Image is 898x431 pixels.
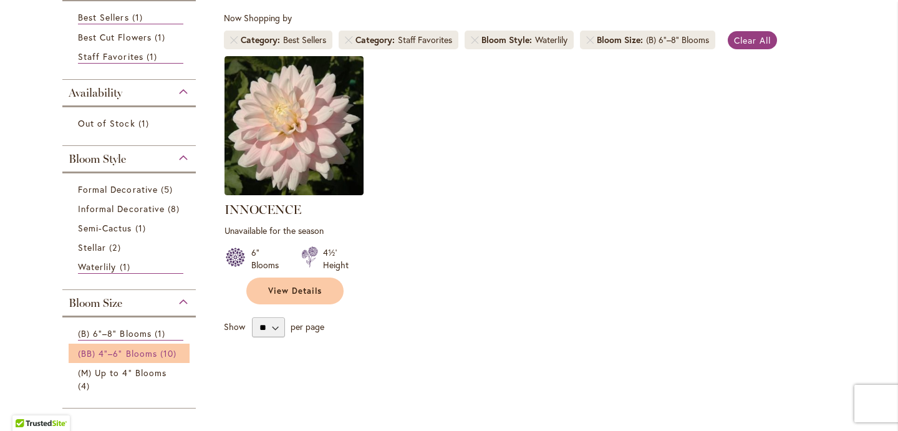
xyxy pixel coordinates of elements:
[161,183,176,196] span: 5
[471,36,478,44] a: Remove Bloom Style Waterlily
[291,321,324,332] span: per page
[78,221,183,235] a: Semi-Cactus 1
[78,50,183,64] a: Staff Favorites
[728,31,777,49] a: Clear All
[147,50,160,63] span: 1
[69,152,126,166] span: Bloom Style
[251,246,286,271] div: 6" Blooms
[155,327,168,340] span: 1
[138,117,152,130] span: 1
[78,241,106,253] span: Stellar
[132,11,146,24] span: 1
[160,347,180,360] span: 10
[586,36,594,44] a: Remove Bloom Size (B) 6"–8" Blooms
[168,202,183,215] span: 8
[78,327,183,341] a: (B) 6"–8" Blooms 1
[398,34,452,46] div: Staff Favorites
[323,246,349,271] div: 4½' Height
[78,241,183,254] a: Stellar 2
[78,31,183,44] a: Best Cut Flowers
[78,260,183,274] a: Waterlily 1
[78,11,183,24] a: Best Sellers
[224,12,292,24] span: Now Shopping by
[535,34,567,46] div: Waterlily
[78,203,165,215] span: Informal Decorative
[224,186,364,198] a: INNOCENCE
[597,34,646,46] span: Bloom Size
[78,202,183,215] a: Informal Decorative 8
[78,117,183,130] a: Out of Stock 1
[224,321,245,332] span: Show
[230,36,238,44] a: Remove Category Best Sellers
[109,241,123,254] span: 2
[246,278,344,304] a: View Details
[78,347,183,360] a: (BB) 4"–6" Blooms 10
[78,261,116,273] span: Waterlily
[69,86,122,100] span: Availability
[78,222,132,234] span: Semi-Cactus
[78,183,158,195] span: Formal Decorative
[734,34,771,46] span: Clear All
[120,260,133,273] span: 1
[646,34,709,46] div: (B) 6"–8" Blooms
[155,31,168,44] span: 1
[78,379,93,392] span: 4
[241,34,283,46] span: Category
[9,387,44,422] iframe: Launch Accessibility Center
[268,286,322,296] span: View Details
[481,34,535,46] span: Bloom Style
[283,34,326,46] div: Best Sellers
[224,202,301,217] a: INNOCENCE
[78,11,129,23] span: Best Sellers
[135,221,149,235] span: 1
[78,183,183,196] a: Formal Decorative 5
[69,296,122,310] span: Bloom Size
[355,34,398,46] span: Category
[345,36,352,44] a: Remove Category Staff Favorites
[224,56,364,195] img: INNOCENCE
[78,367,167,379] span: (M) Up to 4" Blooms
[78,347,157,359] span: (BB) 4"–6" Blooms
[224,225,364,236] p: Unavailable for the season
[78,117,135,129] span: Out of Stock
[78,31,152,43] span: Best Cut Flowers
[78,366,183,392] a: (M) Up to 4" Blooms 4
[78,327,152,339] span: (B) 6"–8" Blooms
[78,51,143,62] span: Staff Favorites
